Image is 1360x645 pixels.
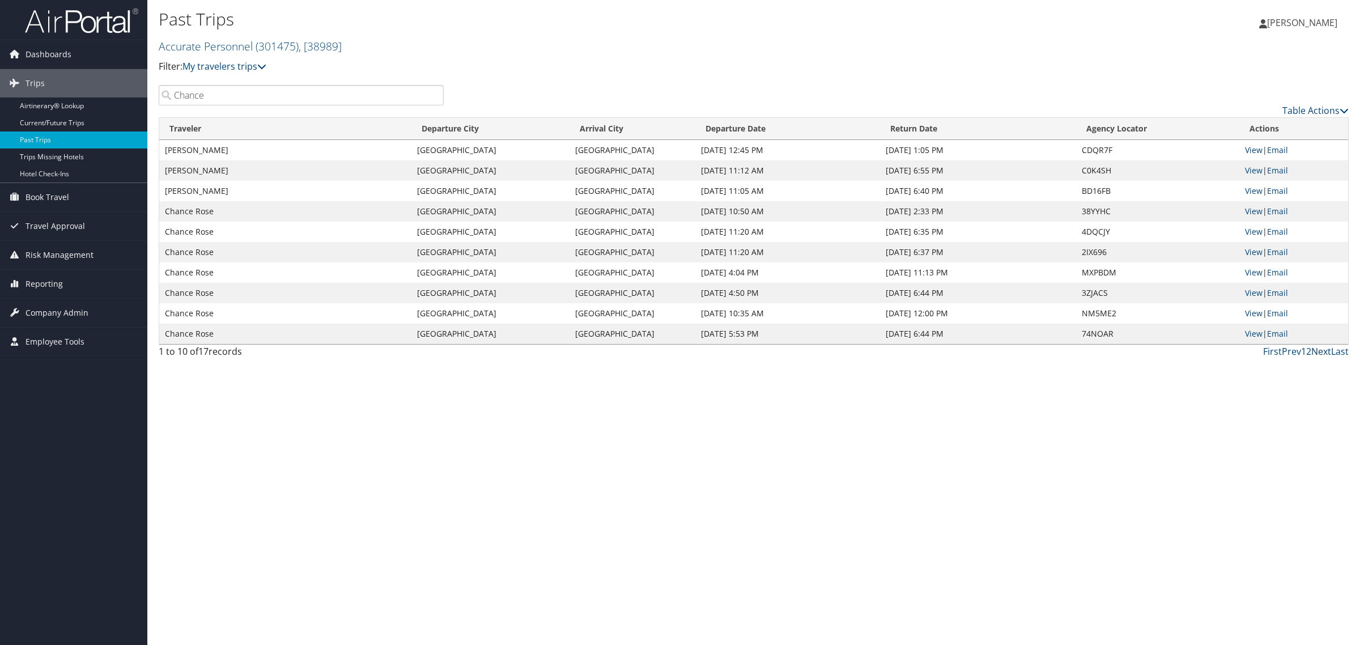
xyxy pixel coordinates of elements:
[569,160,695,181] td: [GEOGRAPHIC_DATA]
[1267,308,1288,319] a: Email
[1267,267,1288,278] a: Email
[1239,140,1348,160] td: |
[1245,226,1263,237] a: View
[880,181,1076,201] td: [DATE] 6:40 PM
[880,324,1076,344] td: [DATE] 6:44 PM
[25,299,88,327] span: Company Admin
[1331,345,1349,358] a: Last
[1282,104,1349,117] a: Table Actions
[411,160,569,181] td: [GEOGRAPHIC_DATA]
[1076,118,1239,140] th: Agency Locator: activate to sort column ascending
[695,140,881,160] td: [DATE] 12:45 PM
[569,283,695,303] td: [GEOGRAPHIC_DATA]
[159,283,411,303] td: Chance Rose
[1239,303,1348,324] td: |
[569,140,695,160] td: [GEOGRAPHIC_DATA]
[1282,345,1301,358] a: Prev
[695,283,881,303] td: [DATE] 4:50 PM
[25,69,45,97] span: Trips
[569,222,695,242] td: [GEOGRAPHIC_DATA]
[1076,201,1239,222] td: 38YYHC
[1245,185,1263,196] a: View
[1076,303,1239,324] td: NM5ME2
[1263,345,1282,358] a: First
[411,242,569,262] td: [GEOGRAPHIC_DATA]
[159,345,444,364] div: 1 to 10 of records
[1239,181,1348,201] td: |
[411,283,569,303] td: [GEOGRAPHIC_DATA]
[256,39,299,54] span: ( 301475 )
[1076,262,1239,283] td: MXPBDM
[182,60,266,73] a: My travelers trips
[159,7,952,31] h1: Past Trips
[569,181,695,201] td: [GEOGRAPHIC_DATA]
[1306,345,1311,358] a: 2
[25,241,93,269] span: Risk Management
[569,324,695,344] td: [GEOGRAPHIC_DATA]
[299,39,342,54] span: , [ 38989 ]
[1267,145,1288,155] a: Email
[1267,247,1288,257] a: Email
[695,222,881,242] td: [DATE] 11:20 AM
[880,201,1076,222] td: [DATE] 2:33 PM
[159,39,342,54] a: Accurate Personnel
[1239,201,1348,222] td: |
[880,140,1076,160] td: [DATE] 1:05 PM
[411,181,569,201] td: [GEOGRAPHIC_DATA]
[1076,324,1239,344] td: 74NOAR
[159,118,411,140] th: Traveler: activate to sort column ascending
[159,181,411,201] td: [PERSON_NAME]
[695,262,881,283] td: [DATE] 4:04 PM
[569,242,695,262] td: [GEOGRAPHIC_DATA]
[1076,181,1239,201] td: BD16FB
[1267,226,1288,237] a: Email
[159,85,444,105] input: Search Traveler or Arrival City
[695,201,881,222] td: [DATE] 10:50 AM
[1239,283,1348,303] td: |
[1301,345,1306,358] a: 1
[411,262,569,283] td: [GEOGRAPHIC_DATA]
[880,222,1076,242] td: [DATE] 6:35 PM
[569,201,695,222] td: [GEOGRAPHIC_DATA]
[880,160,1076,181] td: [DATE] 6:55 PM
[1076,242,1239,262] td: 2IX696
[159,303,411,324] td: Chance Rose
[159,160,411,181] td: [PERSON_NAME]
[159,201,411,222] td: Chance Rose
[1076,222,1239,242] td: 4DQCJY
[880,242,1076,262] td: [DATE] 6:37 PM
[569,303,695,324] td: [GEOGRAPHIC_DATA]
[159,262,411,283] td: Chance Rose
[695,324,881,344] td: [DATE] 5:53 PM
[25,212,85,240] span: Travel Approval
[1239,118,1348,140] th: Actions
[1267,287,1288,298] a: Email
[695,303,881,324] td: [DATE] 10:35 AM
[1239,262,1348,283] td: |
[880,283,1076,303] td: [DATE] 6:44 PM
[1259,6,1349,40] a: [PERSON_NAME]
[411,222,569,242] td: [GEOGRAPHIC_DATA]
[1245,206,1263,217] a: View
[1267,16,1337,29] span: [PERSON_NAME]
[1239,242,1348,262] td: |
[1267,165,1288,176] a: Email
[411,140,569,160] td: [GEOGRAPHIC_DATA]
[1076,140,1239,160] td: CDQR7F
[25,183,69,211] span: Book Travel
[411,303,569,324] td: [GEOGRAPHIC_DATA]
[159,242,411,262] td: Chance Rose
[1267,206,1288,217] a: Email
[159,140,411,160] td: [PERSON_NAME]
[1076,283,1239,303] td: 3ZJACS
[1239,222,1348,242] td: |
[880,303,1076,324] td: [DATE] 12:00 PM
[1267,328,1288,339] a: Email
[695,118,881,140] th: Departure Date: activate to sort column ascending
[1245,287,1263,298] a: View
[1245,267,1263,278] a: View
[25,7,138,34] img: airportal-logo.png
[695,181,881,201] td: [DATE] 11:05 AM
[1245,247,1263,257] a: View
[159,324,411,344] td: Chance Rose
